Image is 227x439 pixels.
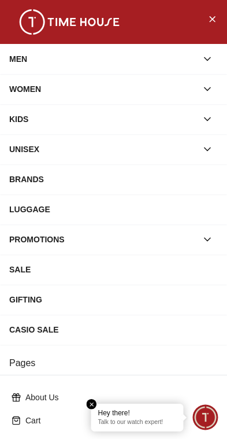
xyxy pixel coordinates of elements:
div: GIFTING [9,289,218,310]
div: PROMOTIONS [9,229,197,250]
div: Hey there! [98,408,177,418]
div: WOMEN [9,79,197,99]
p: Talk to our watch expert! [98,419,177,427]
button: Close Menu [203,9,221,28]
em: Close tooltip [87,399,97,410]
div: BRANDS [9,169,218,190]
div: Chat Widget [193,405,218,430]
img: ... [12,9,127,35]
div: MEN [9,49,197,69]
div: SALE [9,259,218,280]
div: KIDS [9,109,197,130]
div: UNISEX [9,139,197,160]
div: CASIO SALE [9,319,218,340]
p: Cart [25,415,211,426]
p: About Us [25,392,211,403]
div: LUGGAGE [9,199,218,220]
